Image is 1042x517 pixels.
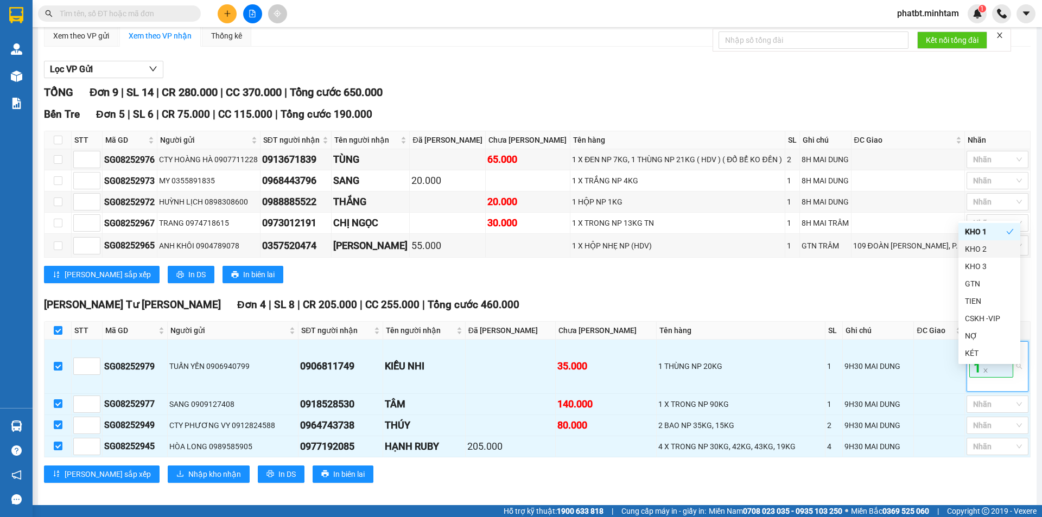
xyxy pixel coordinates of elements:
[226,86,282,99] span: CC 370.000
[133,108,154,120] span: SL 6
[965,278,1014,290] div: GTN
[365,298,420,311] span: CC 255.000
[843,322,914,340] th: Ghi chú
[260,213,332,234] td: 0973012191
[9,9,26,21] span: Gửi:
[958,240,1020,258] div: KHO 2
[303,298,357,311] span: CR 205.000
[44,86,73,99] span: TỔNG
[90,86,118,99] span: Đơn 9
[965,226,1006,238] div: KHO 1
[105,134,146,146] span: Mã GD
[572,196,783,208] div: 1 HỘP NP 1KG
[96,108,125,120] span: Đơn 5
[11,71,22,82] img: warehouse-icon
[60,8,188,20] input: Tìm tên, số ĐT hoặc mã đơn
[156,108,159,120] span: |
[278,468,296,480] span: In DS
[50,62,93,76] span: Lọc VP Gửi
[657,322,825,340] th: Tên hàng
[263,134,320,146] span: SĐT người nhận
[72,322,103,340] th: STT
[321,470,329,478] span: printer
[188,269,206,280] span: In DS
[237,298,266,311] span: Đơn 4
[213,108,215,120] span: |
[168,465,250,483] button: downloadNhập kho nhận
[258,465,304,483] button: printerIn DS
[800,131,852,149] th: Ghi chú
[1016,4,1035,23] button: caret-down
[487,194,568,209] div: 20.000
[965,330,1014,342] div: NỢ
[53,470,60,478] span: sort-ascending
[658,398,823,410] div: 1 X TRONG NP 90KG
[997,9,1007,18] img: phone-icon
[557,507,603,515] strong: 1900 633 818
[103,170,157,192] td: SG08252973
[411,238,484,253] div: 55.000
[332,149,410,170] td: TÙNG
[11,43,22,55] img: warehouse-icon
[658,441,823,452] div: 4 X TRONG NP 30KG, 42KG, 43KG, 19KG
[937,505,939,517] span: |
[802,154,849,165] div: 8H MAI DUNG
[719,31,908,49] input: Nhập số tổng đài
[422,298,425,311] span: |
[298,340,383,393] td: 0906811749
[44,61,163,78] button: Lọc VP Gửi
[787,196,798,208] div: 1
[284,86,287,99] span: |
[103,415,168,436] td: SG08252949
[958,223,1020,240] div: KHO 1
[9,9,96,60] div: [PERSON_NAME] Tư [PERSON_NAME]
[9,60,96,73] div: TRANG
[103,340,168,393] td: SG08252979
[129,30,192,42] div: Xem theo VP nhận
[104,22,219,35] div: MIỀN
[743,507,842,515] strong: 0708 023 035 - 0935 103 250
[290,86,383,99] span: Tổng cước 650.000
[243,269,275,280] span: In biên lai
[980,5,984,12] span: 1
[332,234,410,258] td: CHỊ DƯƠNG
[557,418,654,433] div: 80.000
[658,360,823,372] div: 1 THÙNG NP 20KG
[983,368,988,373] span: close
[168,266,214,283] button: printerIn DS
[260,149,332,170] td: 0913671839
[383,436,466,457] td: HẠNH RUBY
[802,217,849,229] div: 8H MAI TRÂM
[298,436,383,457] td: 0977192085
[301,324,372,336] span: SĐT người nhận
[298,394,383,415] td: 0918528530
[333,215,408,231] div: CHỊ NGỌC
[787,175,798,187] div: 1
[333,238,408,253] div: [PERSON_NAME]
[428,298,519,311] span: Tổng cước 460.000
[266,470,274,478] span: printer
[827,360,841,372] div: 1
[104,418,166,432] div: SG08252949
[385,359,463,374] div: KIỀU NHI
[385,439,463,454] div: HẠNH RUBY
[982,507,989,515] span: copyright
[260,192,332,213] td: 0988885522
[218,108,272,120] span: CC 115.000
[224,10,231,17] span: plus
[249,10,256,17] span: file-add
[486,131,570,149] th: Chưa [PERSON_NAME]
[888,7,968,20] span: phatbt.minhtam
[44,298,221,311] span: [PERSON_NAME] Tư [PERSON_NAME]
[658,419,823,431] div: 2 BAO NP 35KG, 15KG
[333,468,365,480] span: In biên lai
[411,173,484,188] div: 20.000
[298,415,383,436] td: 0964743738
[1021,9,1031,18] span: caret-down
[557,397,654,412] div: 140.000
[159,240,258,252] div: ANH KHÔI 0904789078
[103,234,157,258] td: SG08252965
[11,494,22,505] span: message
[104,195,155,209] div: SG08252972
[104,239,155,252] div: SG08252965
